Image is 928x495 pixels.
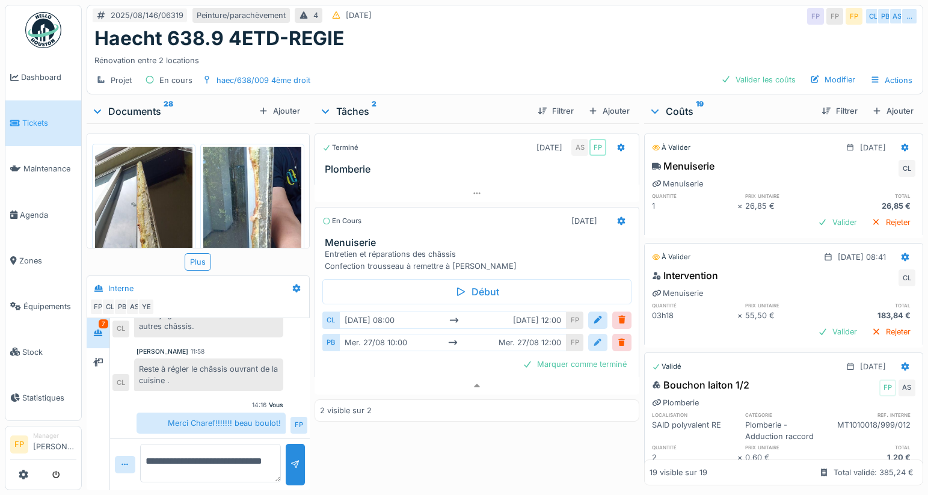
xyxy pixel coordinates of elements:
div: FP [826,8,843,25]
div: [DATE] [860,361,886,372]
div: Filtrer [533,103,579,119]
div: AS [899,380,915,396]
div: Valider [813,324,862,340]
div: [DATE] [346,10,372,21]
div: 26,85 € [745,200,831,212]
img: Badge_color-CXgf-gQk.svg [25,12,61,48]
div: Menuiserie [652,178,703,189]
div: 1,20 € [830,452,915,463]
div: MT1010018/999/012 [830,419,915,442]
div: [DATE] 08:41 [838,251,886,263]
a: Stock [5,329,81,375]
div: CL [322,312,339,329]
div: haec/638/009 4ème droit [217,75,310,86]
div: Tâches [319,104,528,118]
h6: quantité [652,192,737,200]
div: 2 visible sur 2 [320,405,372,416]
h1: Haecht 638.9 4ETD-REGIE [94,27,344,50]
h3: Plomberie [325,164,634,175]
h6: prix unitaire [745,192,831,200]
h6: catégorie [745,411,831,419]
sup: 2 [372,104,376,118]
div: mer. 27/08 10:00 mer. 27/08 12:00 [339,334,567,351]
div: Documents [91,104,254,118]
h6: prix unitaire [745,443,831,451]
div: FP [90,298,106,315]
div: 0,60 € [745,452,831,463]
div: Terminé [322,143,358,153]
span: Dashboard [21,72,76,83]
div: Nettoyage et lubrification des 3 autres châssis. [134,304,283,337]
li: FP [10,435,28,453]
div: YE [138,298,155,315]
div: × [737,200,745,212]
div: Validé [652,361,681,372]
div: [PERSON_NAME] [137,347,188,356]
sup: 28 [164,104,173,118]
a: Agenda [5,192,81,238]
div: 2025/08/146/06319 [111,10,183,21]
div: Ajouter [867,103,918,119]
div: CL [865,8,882,25]
div: AS [571,139,588,156]
div: 4 [313,10,318,21]
div: Menuiserie [652,159,714,173]
img: 9wxo1g765i0g0qgyxwlrlgnvymgi [203,147,301,277]
div: Ajouter [583,103,635,119]
a: Dashboard [5,55,81,100]
div: CL [112,374,129,391]
div: [DATE] [536,142,562,153]
h6: total [830,443,915,451]
div: Total validé: 385,24 € [834,467,914,478]
div: SAID polyvalent RE [652,419,737,442]
div: PB [114,298,131,315]
div: Ajouter [254,103,305,119]
h6: quantité [652,301,737,309]
div: 19 visible sur 19 [650,467,707,478]
div: × [737,310,745,321]
div: Actions [865,72,918,89]
div: Intervention [652,268,718,283]
h6: prix unitaire [745,301,831,309]
div: FP [589,139,606,156]
div: FP [879,380,896,396]
div: 7 [99,319,108,328]
div: Menuiserie [652,287,703,299]
a: Équipements [5,283,81,329]
div: CL [102,298,118,315]
span: Équipements [23,301,76,312]
h6: localisation [652,411,737,419]
div: 1 [652,200,737,212]
div: Plus [185,253,211,271]
div: PB [877,8,894,25]
div: 11:58 [191,347,204,356]
h6: total [830,301,915,309]
span: Statistiques [22,392,76,404]
a: Statistiques [5,375,81,420]
div: CL [112,321,129,337]
div: En cours [322,216,361,226]
a: Zones [5,238,81,283]
span: Zones [19,255,76,266]
div: 14:16 [252,401,266,410]
li: [PERSON_NAME] [33,431,76,457]
div: À valider [652,143,690,153]
div: Début [322,279,631,304]
div: 55,50 € [745,310,831,321]
h3: Menuiserie [325,237,634,248]
div: Plomberie - Adduction raccord [745,419,831,442]
div: 183,84 € [830,310,915,321]
h6: ref. interne [830,411,915,419]
div: 03h18 [652,310,737,321]
div: Interne [108,283,134,294]
img: 4xqejzkmmaavqlq0smi4cfzosipc [95,147,192,277]
div: Valider [813,214,862,230]
div: Rejeter [867,214,915,230]
div: CL [899,160,915,177]
span: Tickets [22,117,76,129]
a: Maintenance [5,146,81,192]
div: … [901,8,918,25]
div: Coûts [649,104,812,118]
div: FP [567,312,583,329]
div: Plomberie [652,397,699,408]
